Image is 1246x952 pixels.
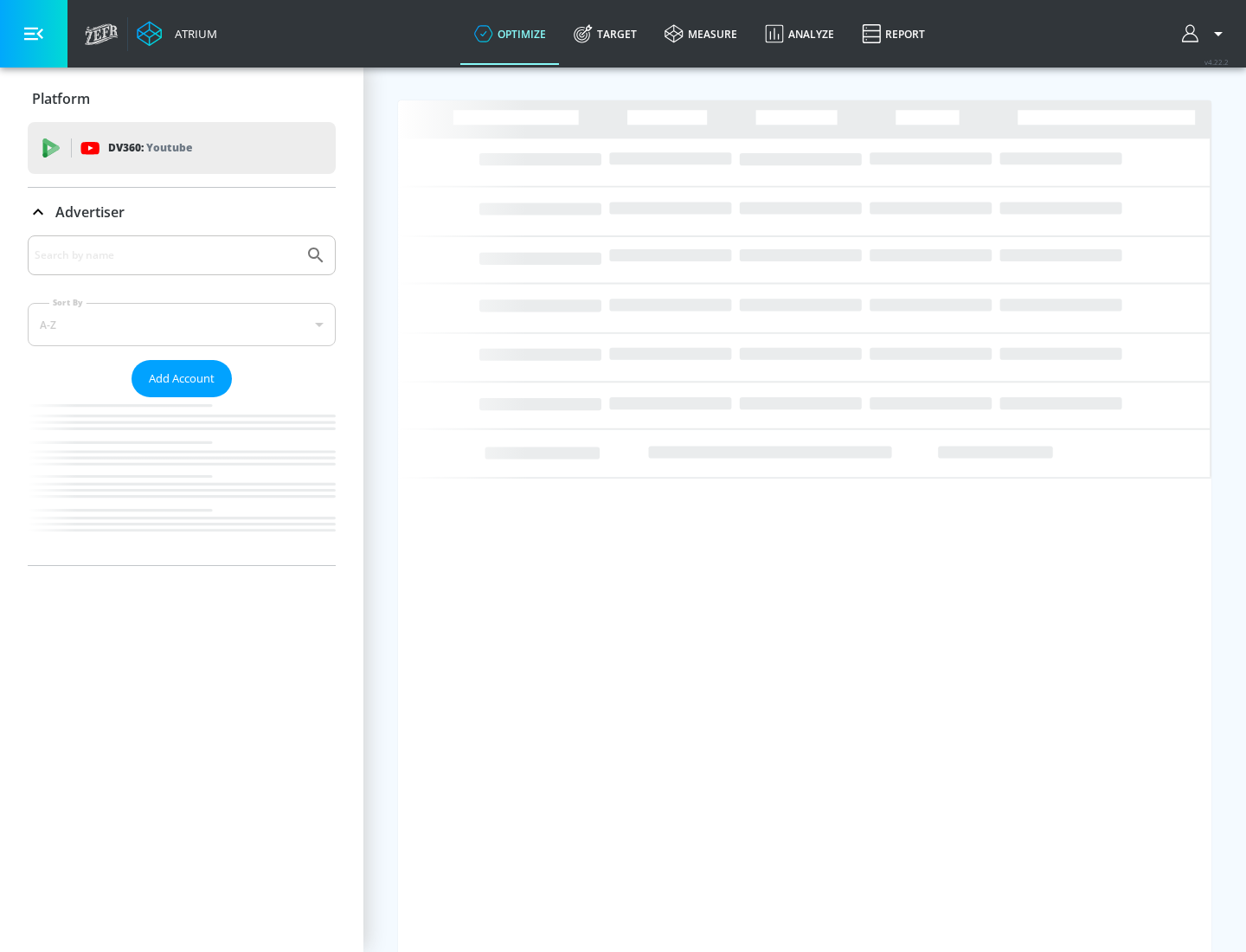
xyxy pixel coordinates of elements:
a: Report [848,3,939,65]
nav: list of Advertiser [28,397,336,565]
a: Analyze [751,3,848,65]
a: measure [651,3,751,65]
span: Add Account [149,369,215,389]
div: Advertiser [28,235,336,565]
p: DV360: [108,138,192,158]
div: DV360: Youtube [28,122,336,174]
p: Advertiser [55,203,125,222]
div: Platform [28,74,336,123]
a: optimize [460,3,560,65]
input: Search by name [35,244,297,267]
div: A-Z [28,303,336,346]
p: Platform [32,89,90,108]
div: Advertiser [28,188,336,236]
div: Atrium [168,26,217,42]
a: Target [560,3,651,65]
span: v 4.22.2 [1204,57,1229,67]
button: Add Account [132,360,232,397]
label: Sort By [49,297,87,308]
p: Youtube [146,138,192,157]
a: Atrium [137,21,217,47]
